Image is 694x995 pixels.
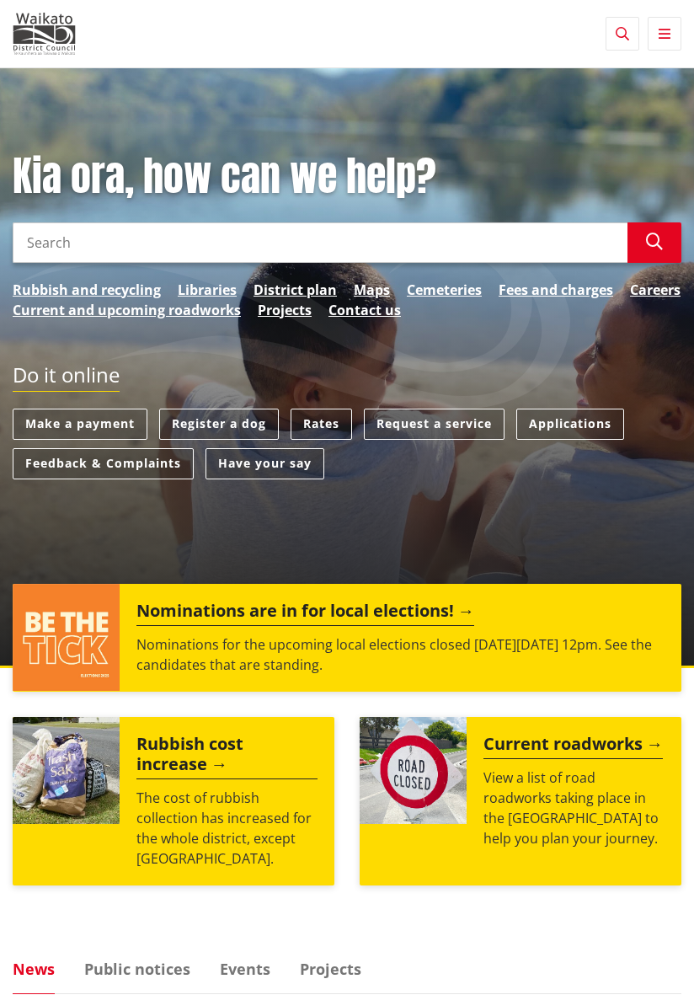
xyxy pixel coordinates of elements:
a: Rubbish bags with sticker Rubbish cost increase The cost of rubbish collection has increased for ... [13,717,334,885]
a: Rubbish and recycling [13,280,161,300]
a: Make a payment [13,409,147,440]
a: Libraries [178,280,237,300]
a: Fees and charges [499,280,613,300]
input: Search input [13,222,627,263]
h1: Kia ora, how can we help? [13,152,681,201]
img: Road closed sign [360,717,467,824]
a: Current roadworks View a list of road roadworks taking place in the [GEOGRAPHIC_DATA] to help you... [360,717,681,885]
a: Rates [291,409,352,440]
h2: Rubbish cost increase [136,734,318,779]
p: View a list of road roadworks taking place in the [GEOGRAPHIC_DATA] to help you plan your journey. [483,768,665,848]
a: Current and upcoming roadworks [13,300,241,320]
h2: Current roadworks [483,734,663,759]
img: ELECTIONS 2025 (15) [13,584,120,691]
a: Events [220,961,270,976]
a: Applications [516,409,624,440]
h2: Do it online [13,363,120,393]
a: Request a service [364,409,504,440]
img: Waikato District Council - Te Kaunihera aa Takiwaa o Waikato [13,13,76,55]
a: Maps [354,280,390,300]
a: Have your say [206,448,324,479]
a: District plan [254,280,337,300]
p: The cost of rubbish collection has increased for the whole district, except [GEOGRAPHIC_DATA]. [136,788,318,869]
a: Nominations are in for local elections! Nominations for the upcoming local elections closed [DATE... [13,584,681,692]
a: Careers [630,280,681,300]
a: Register a dog [159,409,279,440]
a: Cemeteries [407,280,482,300]
h2: Nominations are in for local elections! [136,601,474,626]
p: Nominations for the upcoming local elections closed [DATE][DATE] 12pm. See the candidates that ar... [136,634,665,675]
a: Feedback & Complaints [13,448,194,479]
a: Projects [300,961,361,976]
a: Public notices [84,961,190,976]
img: Rubbish bags with sticker [13,717,120,824]
a: Projects [258,300,312,320]
a: Contact us [328,300,401,320]
a: News [13,961,55,976]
